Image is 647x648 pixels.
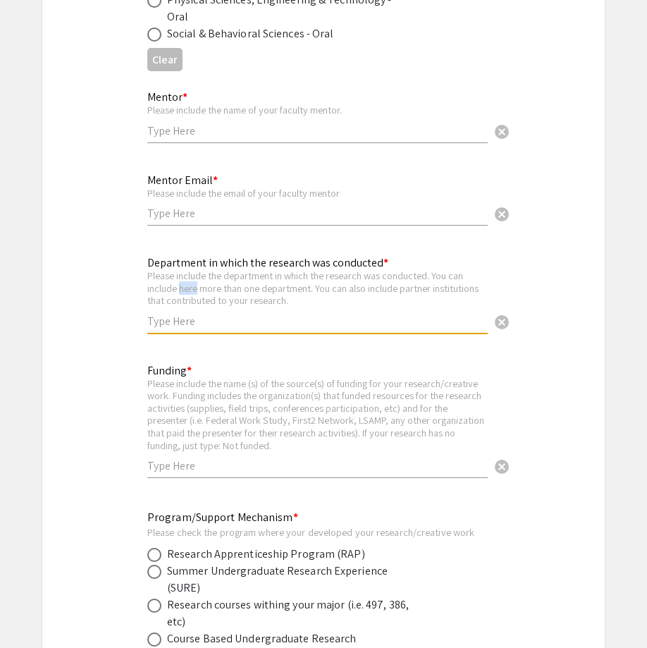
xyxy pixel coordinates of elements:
div: Research Apprenticeship Program (RAP) [167,546,365,563]
div: Please include the name of your faculty mentor. [147,104,488,116]
iframe: Chat [11,585,60,637]
button: Clear [488,452,516,480]
span: cancel [493,458,510,475]
mat-label: Mentor Email [147,173,218,188]
div: Please include the name (s) of the source(s) of funding for your research/creative work. Funding ... [147,377,488,452]
mat-label: Program/Support Mechanism [147,510,298,525]
div: Social & Behavioral Sciences - Oral [167,25,334,42]
input: Type Here [147,314,488,329]
span: cancel [493,206,510,223]
mat-label: Funding [147,363,192,378]
button: Clear [488,116,516,145]
div: Summer Undergraduate Research Experience (SURE) [167,563,414,597]
input: Type Here [147,458,488,473]
div: Please check the program where your developed your research/creative work [147,526,477,539]
button: Clear [488,200,516,228]
div: Please include the department in which the research was conducted. You can include here more than... [147,269,488,307]
input: Type Here [147,123,488,138]
button: Clear [147,48,183,71]
span: cancel [493,314,510,331]
mat-label: Mentor [147,90,187,104]
div: Research courses withing your major (i.e. 497, 386, etc) [167,597,414,630]
div: Course Based Undergraduate Research [167,630,357,647]
span: cancel [493,123,510,140]
input: Type Here [147,206,488,221]
mat-label: Department in which the research was conducted [147,255,388,270]
div: Please include the email of your faculty mentor [147,187,488,200]
button: Clear [488,307,516,335]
